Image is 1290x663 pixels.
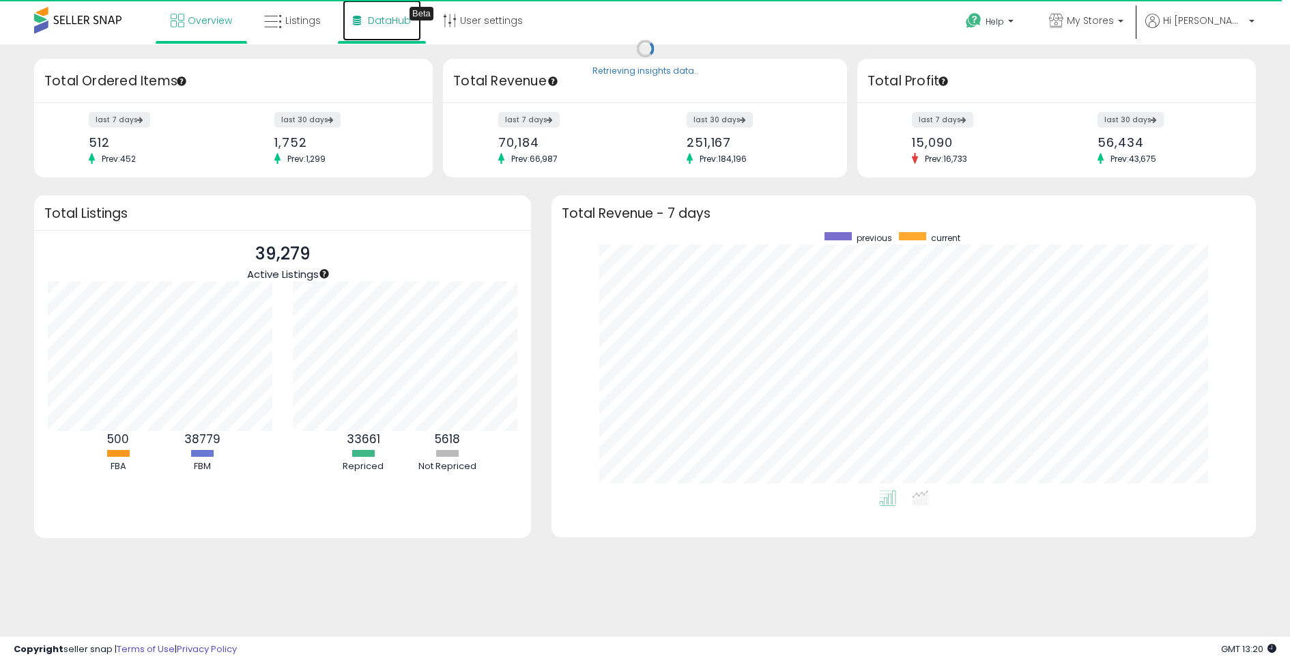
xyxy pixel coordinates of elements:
b: 33661 [347,431,380,447]
h3: Total Profit [868,72,1246,91]
div: Tooltip anchor [410,7,433,20]
b: 5618 [435,431,460,447]
div: 15,090 [912,135,1046,150]
span: Prev: 1,299 [281,153,332,165]
label: last 30 days [274,112,341,128]
div: 70,184 [498,135,635,150]
span: Hi [PERSON_NAME] [1163,14,1245,27]
span: Prev: 66,987 [504,153,564,165]
p: 39,279 [247,241,319,267]
label: last 7 days [912,112,973,128]
span: Prev: 452 [95,153,143,165]
h3: Total Ordered Items [44,72,422,91]
div: Retrieving insights data.. [592,66,698,78]
div: 56,434 [1098,135,1232,150]
i: Get Help [965,12,982,29]
div: Tooltip anchor [175,75,188,87]
span: Listings [285,14,321,27]
span: DataHub [368,14,411,27]
div: FBA [77,460,159,473]
div: Tooltip anchor [937,75,949,87]
div: FBM [161,460,243,473]
div: Repriced [322,460,404,473]
div: Not Repriced [406,460,488,473]
b: 38779 [184,431,220,447]
h3: Total Revenue [453,72,837,91]
span: Prev: 16,733 [918,153,974,165]
div: Tooltip anchor [318,268,330,280]
span: previous [857,232,892,244]
a: Hi [PERSON_NAME] [1145,14,1255,44]
div: 512 [89,135,223,150]
div: Tooltip anchor [547,75,559,87]
label: last 7 days [89,112,150,128]
b: 500 [107,431,129,447]
div: 251,167 [687,135,823,150]
span: Overview [188,14,232,27]
span: My Stores [1067,14,1114,27]
label: last 30 days [687,112,753,128]
h3: Total Revenue - 7 days [562,208,1246,218]
a: Help [955,2,1027,44]
span: Prev: 184,196 [693,153,754,165]
span: Prev: 43,675 [1104,153,1163,165]
span: Help [986,16,1004,27]
div: 1,752 [274,135,409,150]
label: last 30 days [1098,112,1164,128]
span: Active Listings [247,267,319,281]
label: last 7 days [498,112,560,128]
h3: Total Listings [44,208,521,218]
span: current [931,232,960,244]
